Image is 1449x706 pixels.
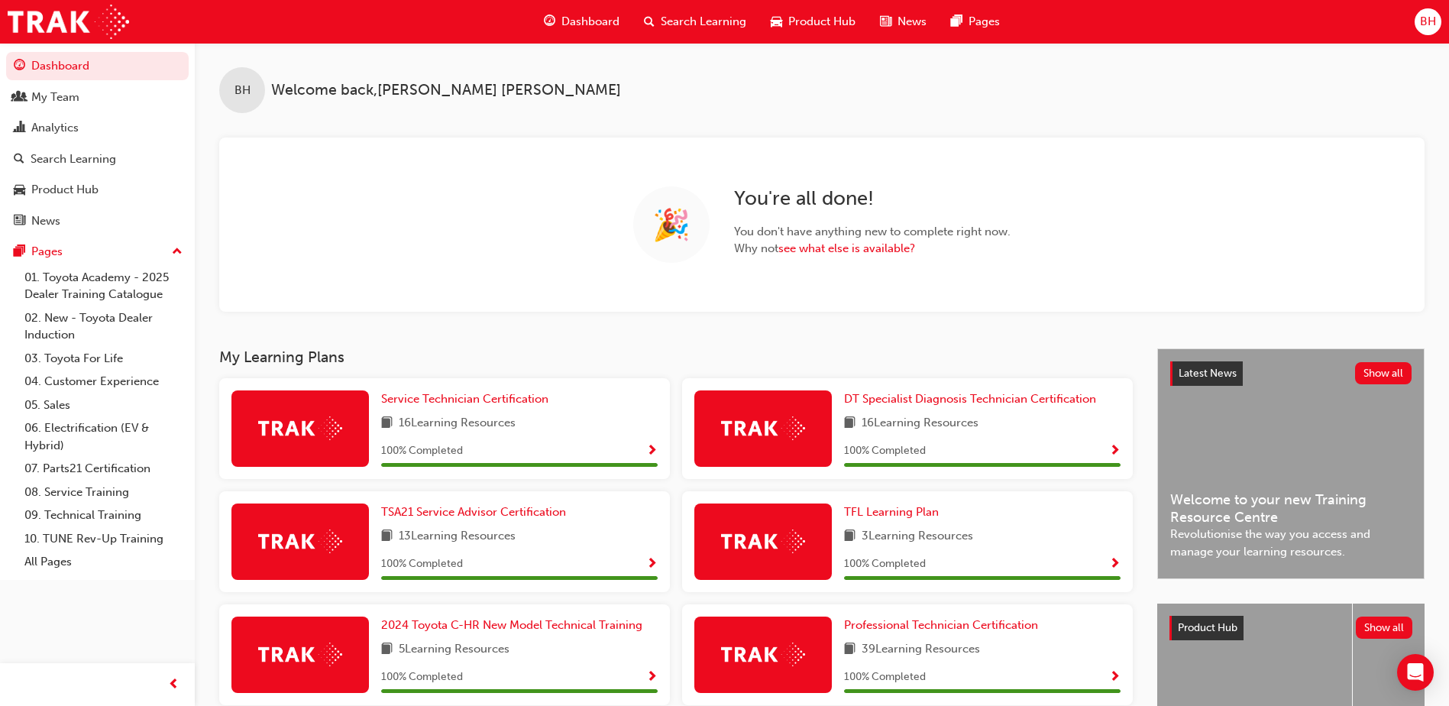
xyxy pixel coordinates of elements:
a: 08. Service Training [18,481,189,504]
button: Pages [6,238,189,266]
a: 03. Toyota For Life [18,347,189,371]
button: Show Progress [646,555,658,574]
span: prev-icon [168,675,180,695]
span: Show Progress [1109,445,1121,458]
a: news-iconNews [868,6,939,37]
span: 100 % Completed [381,669,463,686]
span: Search Learning [661,13,746,31]
span: Welcome back , [PERSON_NAME] [PERSON_NAME] [271,82,621,99]
a: Dashboard [6,52,189,80]
span: 16 Learning Resources [399,414,516,433]
span: You don ' t have anything new to complete right now. [734,223,1011,241]
span: TFL Learning Plan [844,505,939,519]
div: My Team [31,89,79,106]
a: Product HubShow all [1169,616,1412,640]
span: 39 Learning Resources [862,640,980,659]
span: BH [1420,13,1436,31]
span: pages-icon [14,245,25,259]
span: TSA21 Service Advisor Certification [381,505,566,519]
img: Trak [258,416,342,440]
img: Trak [258,643,342,666]
span: book-icon [381,527,393,546]
a: 2024 Toyota C-HR New Model Technical Training [381,617,648,634]
span: book-icon [844,414,855,433]
a: 05. Sales [18,393,189,417]
a: 09. Technical Training [18,504,189,527]
button: Show Progress [646,442,658,461]
a: see what else is available? [778,241,915,255]
span: Revolutionise the way you access and manage your learning resources. [1170,526,1412,560]
span: Latest News [1179,367,1237,380]
div: Product Hub [31,181,99,199]
span: DT Specialist Diagnosis Technician Certification [844,392,1096,406]
a: My Team [6,83,189,112]
span: book-icon [844,640,855,659]
a: 07. Parts21 Certification [18,457,189,481]
button: Show Progress [1109,442,1121,461]
span: 100 % Completed [381,442,463,460]
span: 🎉 [652,216,691,234]
a: pages-iconPages [939,6,1012,37]
h2: You ' re all done! [734,186,1011,211]
img: Trak [258,529,342,553]
a: guage-iconDashboard [532,6,632,37]
button: BH [1415,8,1441,35]
img: Trak [721,643,805,666]
span: 13 Learning Resources [399,527,516,546]
a: car-iconProduct Hub [758,6,868,37]
span: Why not [734,240,1011,257]
a: TSA21 Service Advisor Certification [381,504,572,521]
span: 100 % Completed [844,442,926,460]
a: 06. Electrification (EV & Hybrid) [18,416,189,457]
div: Search Learning [31,151,116,168]
a: Latest NewsShow allWelcome to your new Training Resource CentreRevolutionise the way you access a... [1157,348,1425,579]
span: 2024 Toyota C-HR New Model Technical Training [381,618,642,632]
a: Product Hub [6,176,189,204]
span: News [898,13,927,31]
span: Show Progress [646,445,658,458]
a: 02. New - Toyota Dealer Induction [18,306,189,347]
a: Search Learning [6,145,189,173]
span: Show Progress [646,671,658,685]
a: 01. Toyota Academy - 2025 Dealer Training Catalogue [18,266,189,306]
span: guage-icon [14,60,25,73]
span: news-icon [14,215,25,228]
span: pages-icon [951,12,962,31]
span: Show Progress [1109,671,1121,685]
div: Open Intercom Messenger [1397,654,1434,691]
a: Analytics [6,114,189,142]
span: Show Progress [1109,558,1121,572]
img: Trak [721,529,805,553]
span: Service Technician Certification [381,392,548,406]
span: 100 % Completed [844,669,926,686]
a: Latest NewsShow all [1170,361,1412,386]
span: search-icon [644,12,655,31]
span: chart-icon [14,121,25,135]
h3: My Learning Plans [219,348,1133,366]
button: Show Progress [646,668,658,687]
a: 04. Customer Experience [18,370,189,393]
span: Product Hub [1178,621,1237,634]
a: All Pages [18,550,189,574]
span: book-icon [844,527,855,546]
span: book-icon [381,414,393,433]
div: News [31,212,60,230]
span: Professional Technician Certification [844,618,1038,632]
div: Analytics [31,119,79,137]
span: people-icon [14,91,25,105]
span: guage-icon [544,12,555,31]
button: DashboardMy TeamAnalyticsSearch LearningProduct HubNews [6,49,189,238]
span: up-icon [172,242,183,262]
span: 16 Learning Resources [862,414,978,433]
span: search-icon [14,153,24,167]
span: car-icon [771,12,782,31]
span: Product Hub [788,13,855,31]
span: 3 Learning Resources [862,527,973,546]
span: Show Progress [646,558,658,572]
button: Show all [1356,617,1413,639]
span: 100 % Completed [381,555,463,573]
span: news-icon [880,12,891,31]
span: BH [234,82,251,99]
a: 10. TUNE Rev-Up Training [18,527,189,551]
